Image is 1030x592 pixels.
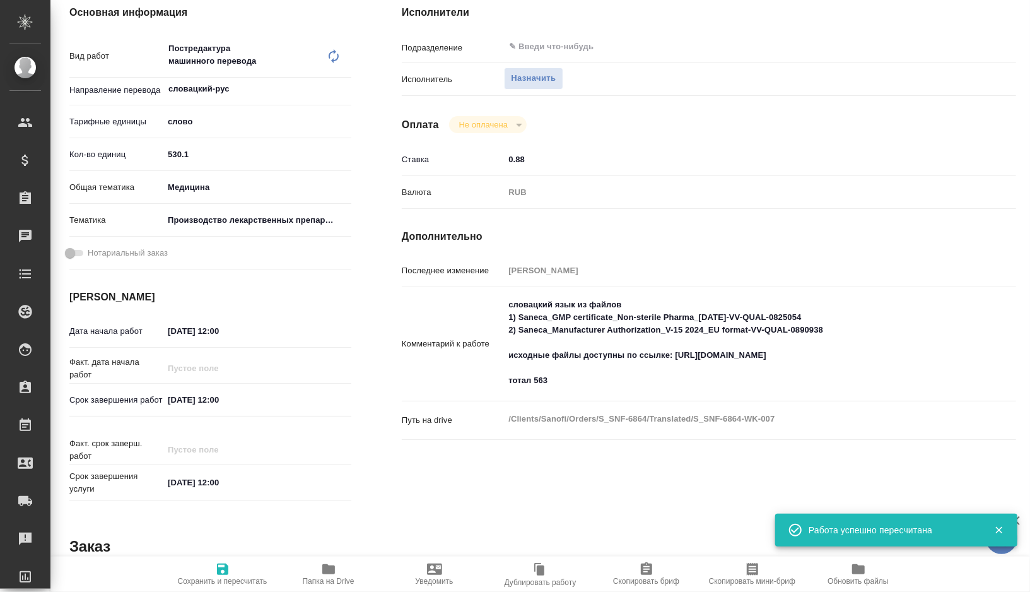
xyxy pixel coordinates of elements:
h4: Дополнительно [402,229,1016,244]
p: Тематика [69,214,163,227]
button: Скопировать бриф [594,557,699,592]
p: Факт. дата начала работ [69,356,163,381]
h4: Основная информация [69,5,351,20]
p: Вид работ [69,50,163,62]
p: Комментарий к работе [402,338,504,350]
p: Исполнитель [402,73,504,86]
span: Уведомить [416,577,454,586]
h4: [PERSON_NAME] [69,290,351,305]
button: Сохранить и пересчитать [170,557,276,592]
span: Скопировать мини-бриф [709,577,795,586]
input: ✎ Введи что-нибудь [163,322,274,340]
textarea: словацкий язык из файлов 1) Saneca_GMP certificate_Non-sterile Pharma_[DATE]-VV-QUAL-0825054 2) S... [504,294,965,391]
input: Пустое поле [163,359,274,377]
input: ✎ Введи что-нибудь [163,145,351,163]
button: Скопировать мини-бриф [699,557,805,592]
p: Срок завершения работ [69,394,163,406]
p: Кол-во единиц [69,148,163,161]
div: Работа успешно пересчитана [809,524,975,536]
span: Папка на Drive [303,577,354,586]
p: Направление перевода [69,84,163,97]
p: Последнее изменение [402,264,504,277]
p: Тарифные единицы [69,115,163,128]
input: ✎ Введи что-нибудь [504,150,965,169]
div: Медицина [163,177,351,198]
input: Пустое поле [163,441,274,459]
button: Open [344,88,347,90]
input: ✎ Введи что-нибудь [508,39,919,54]
div: слово [163,111,351,133]
span: Дублировать работу [505,578,576,587]
p: Факт. срок заверш. работ [69,437,163,463]
button: Назначить [504,68,563,90]
input: ✎ Введи что-нибудь [163,473,274,492]
span: Сохранить и пересчитать [178,577,267,586]
h4: Оплата [402,117,439,133]
p: Ставка [402,153,504,166]
h4: Исполнители [402,5,1016,20]
input: ✎ Введи что-нибудь [163,391,274,409]
span: Скопировать бриф [613,577,679,586]
button: Уведомить [382,557,488,592]
div: RUB [504,182,965,203]
p: Общая тематика [69,181,163,194]
input: Пустое поле [504,261,965,280]
div: Подбор [449,116,527,133]
p: Валюта [402,186,504,199]
p: Подразделение [402,42,504,54]
p: Дата начала работ [69,325,163,338]
textarea: /Clients/Sanofi/Orders/S_SNF-6864/Translated/S_SNF-6864-WK-007 [504,408,965,430]
button: Дублировать работу [488,557,594,592]
span: Нотариальный заказ [88,247,168,259]
p: Путь на drive [402,414,504,427]
button: Папка на Drive [276,557,382,592]
span: Назначить [511,71,556,86]
h2: Заказ [69,536,110,557]
button: Не оплачена [455,119,512,130]
button: Закрыть [986,524,1012,536]
p: Срок завершения услуги [69,470,163,495]
div: Производство лекарственных препаратов [163,210,351,231]
button: Open [958,45,961,48]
